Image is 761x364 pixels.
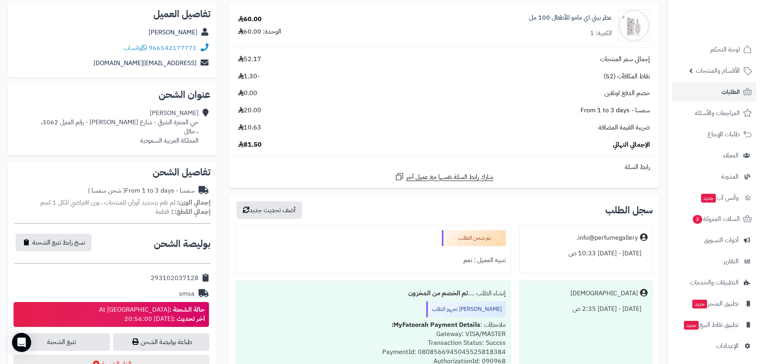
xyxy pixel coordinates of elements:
[240,286,505,301] div: إنشاء الطلب ....
[672,103,756,123] a: المراجعات والأسئلة
[395,172,493,182] a: شارك رابط السلة نفسها مع عميل آخر
[238,106,261,115] span: 20.00
[113,333,210,351] a: طباعة بوليصة الشحن
[406,173,493,182] span: شارك رابط السلة نفسها مع عميل آخر
[598,123,650,132] span: ضريبة القيمة المضافة
[99,305,205,324] div: At [GEOGRAPHIC_DATA] [DATE] 20:56:00
[672,125,756,144] a: طلبات الإرجاع
[672,294,756,313] a: تطبيق المتجرجديد
[672,209,756,229] a: السلات المتروكة3
[683,319,739,330] span: تطبيق نقاط البيع
[12,333,31,352] div: Open Intercom Messenger
[93,58,197,68] a: [EMAIL_ADDRESS][DOMAIN_NAME]
[88,186,195,195] div: سمسا - From 1 to 3 days
[695,107,740,119] span: المراجعات والأسئلة
[238,27,281,36] div: الوحدة: 60.00
[672,40,756,59] a: لوحة التحكم
[672,146,756,165] a: العملاء
[721,86,740,97] span: الطلبات
[672,315,756,334] a: تطبيق نقاط البيعجديد
[238,55,261,64] span: 52.17
[16,234,91,251] button: نسخ رابط تتبع الشحنة
[236,201,302,219] button: أضف تحديث جديد
[13,333,110,351] a: تتبع الشحنة
[618,10,650,42] img: 1650631713-DSC_0675-10-f-90x90.jpg
[149,43,197,53] a: 966542177771
[723,150,739,161] span: العملاء
[604,89,650,98] span: خصم الدفع اونلاين
[721,171,739,182] span: المدونة
[179,289,195,298] div: smsa
[691,298,739,309] span: تطبيق المتجر
[391,320,480,330] b: MyFatoorah Payment Details:
[149,28,197,37] a: [PERSON_NAME]
[570,289,638,298] div: [DEMOGRAPHIC_DATA]
[240,253,505,268] div: تنبيه العميل : نعم
[32,238,85,247] span: نسخ رابط تتبع الشحنة
[408,288,468,298] b: تم الخصم من المخزون
[14,9,211,19] h2: تفاصيل العميل
[672,82,756,101] a: الطلبات
[155,207,211,217] small: 1 قطعة
[672,231,756,250] a: أدوات التسويق
[672,188,756,207] a: وآتس آبجديد
[700,192,739,203] span: وآتس آب
[426,301,506,317] div: [PERSON_NAME] تجهيز الطلب
[123,43,147,53] a: واتساب
[707,129,740,140] span: طلبات الإرجاع
[690,277,739,288] span: التطبيقات والخدمات
[238,89,257,98] span: 0.00
[177,198,211,207] strong: إجمالي الوزن:
[693,215,702,224] span: 3
[525,301,648,317] div: [DATE] - [DATE] 2:35 ص
[14,90,211,99] h2: عنوان الشحن
[672,336,756,356] a: الإعدادات
[716,340,739,352] span: الإعدادات
[692,213,740,225] span: السلات المتروكة
[605,205,653,215] h3: سجل الطلب
[723,256,739,267] span: التقارير
[41,109,199,145] div: [PERSON_NAME] حي المنتزة الشرقي - شارع [PERSON_NAME] - رقم المنزل 3062، ، حائل المملكة العربية ال...
[710,44,740,55] span: لوحة التحكم
[154,239,211,249] h2: بوليصة الشحن
[173,314,205,324] strong: آخر تحديث :
[672,252,756,271] a: التقارير
[696,65,740,76] span: الأقسام والمنتجات
[692,300,707,308] span: جديد
[88,186,125,195] span: ( شحن سمسا )
[529,13,612,22] a: عطر بيتي اي مامو للأطفال 100 مل
[672,167,756,186] a: المدونة
[672,273,756,292] a: التطبيقات والخدمات
[40,198,175,207] span: لم تقم بتحديد أوزان للمنتجات ، وزن افتراضي للكل 1 كجم
[576,233,638,243] div: info@perfumegallery.
[238,72,260,81] span: -1.30
[525,246,648,261] div: [DATE] - [DATE] 10:33 ص
[701,194,716,203] span: جديد
[169,305,205,314] strong: حالة الشحنة :
[175,207,211,217] strong: إجمالي القطع:
[604,72,650,81] span: نقاط المكافآت (52)
[151,274,199,283] div: 293102037128
[704,235,739,246] span: أدوات التسويق
[600,55,650,64] span: إجمالي سعر المنتجات
[613,140,650,149] span: الإجمالي النهائي
[14,167,211,177] h2: تفاصيل الشحن
[580,106,650,115] span: سمسا - From 1 to 3 days
[238,123,261,132] span: 10.63
[238,140,262,149] span: 81.50
[232,163,656,172] div: رابط السلة
[238,15,262,24] div: 60.00
[684,321,699,330] span: جديد
[590,29,612,38] div: الكمية: 1
[442,230,506,246] div: تم شحن الطلب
